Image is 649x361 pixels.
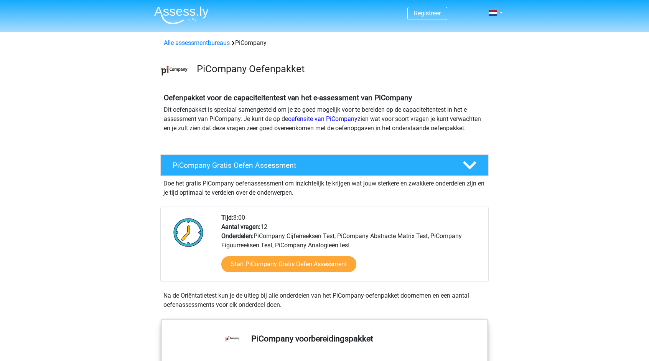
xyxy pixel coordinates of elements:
a: Start PiCompany Gratis Oefen Assessment [221,256,356,272]
div: Doe het gratis PiCompany oefenassessment om inzichtelijk te krijgen wat jouw sterkere en zwakkere... [160,176,489,197]
div: Na de Oriëntatietest kun je de uitleg bij alle onderdelen van het PiCompany-oefenpakket doornemen... [160,291,489,310]
a: Registreer [414,10,441,17]
h4: PiCompany Gratis Oefen Assessment [173,161,450,170]
a: PiCompany Gratis Oefen Assessment [157,154,492,176]
b: Aantal vragen: [221,223,260,230]
a: oefensite van PiCompany [288,115,357,123]
a: Alle assessmentbureaus [164,39,230,46]
h3: PiCompany Oefenpakket [197,63,483,75]
b: Tijd: [221,214,233,221]
div: PiCompany [161,38,488,48]
p: Dit oefenpakket is speciaal samengesteld om je zo goed mogelijk voor te bereiden op de capaciteit... [164,105,485,133]
div: 8:00 12 PiCompany Cijferreeksen Test, PiCompany Abstracte Matrix Test, PiCompany Figuurreeksen Te... [216,213,488,282]
img: picompany.png [161,57,188,84]
img: Klok [169,213,208,252]
b: Oefenpakket voor de capaciteitentest van het e-assessment van PiCompany [164,93,412,102]
b: Onderdelen: [221,232,254,240]
img: Assessly [154,6,209,24]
